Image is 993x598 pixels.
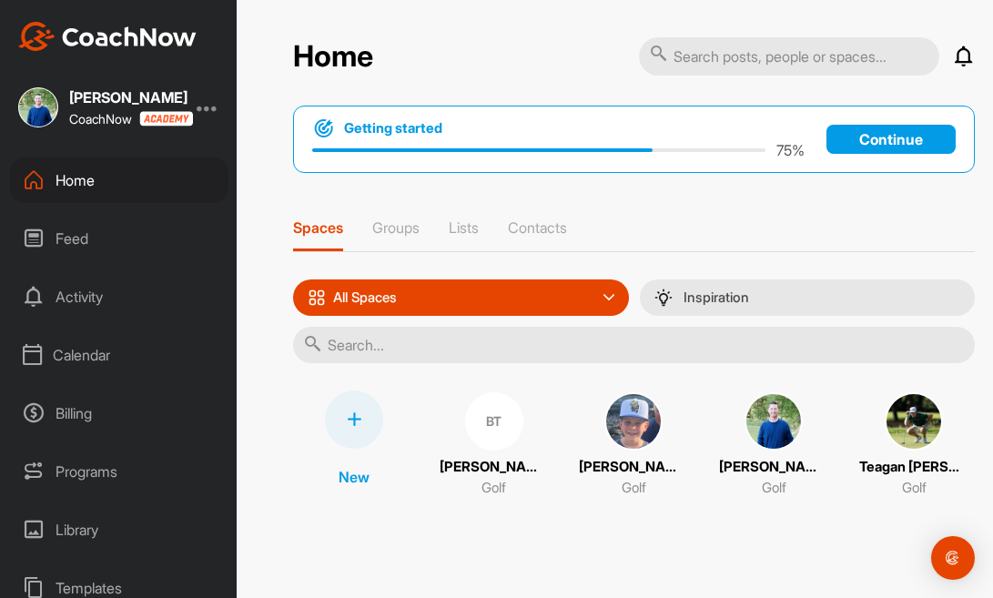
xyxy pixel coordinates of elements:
[139,111,193,127] img: CoachNow acadmey
[293,218,343,237] p: Spaces
[684,290,749,305] p: Inspiration
[853,390,975,500] a: Teagan [PERSON_NAME]Golf
[579,457,688,478] p: [PERSON_NAME] [PERSON_NAME]
[10,332,228,378] div: Calendar
[18,87,58,127] img: square_fd53c66825839139679d5f1caa6e2e87.jpg
[776,139,805,161] p: 75 %
[622,478,646,499] p: Golf
[10,216,228,261] div: Feed
[885,392,943,451] img: square_aaf5a926b8bfdd706eeedf4d9610ee49.jpg
[931,536,975,580] div: Open Intercom Messenger
[339,466,370,488] p: New
[312,117,335,139] img: bullseye
[344,118,442,138] h1: Getting started
[10,507,228,552] div: Library
[604,392,663,451] img: square_5ba67d09204c687fb7bc2579be822946.jpg
[10,390,228,436] div: Billing
[440,457,549,478] p: [PERSON_NAME]
[465,392,523,451] div: BT
[10,449,228,494] div: Programs
[308,289,326,307] img: icon
[719,457,828,478] p: [PERSON_NAME]
[449,218,479,237] p: Lists
[333,290,397,305] p: All Spaces
[713,390,835,500] a: [PERSON_NAME]Golf
[69,90,187,105] div: [PERSON_NAME]
[508,218,567,237] p: Contacts
[745,392,803,451] img: square_fd53c66825839139679d5f1caa6e2e87.jpg
[762,478,786,499] p: Golf
[10,157,228,203] div: Home
[18,22,197,51] img: CoachNow
[293,39,373,75] h2: Home
[481,478,506,499] p: Golf
[372,218,420,237] p: Groups
[293,327,975,363] input: Search...
[433,390,555,500] a: BT[PERSON_NAME]Golf
[859,457,968,478] p: Teagan [PERSON_NAME]
[639,37,939,76] input: Search posts, people or spaces...
[654,289,673,307] img: menuIcon
[902,478,927,499] p: Golf
[826,125,956,154] a: Continue
[69,111,187,127] div: CoachNow
[10,274,228,319] div: Activity
[573,390,695,500] a: [PERSON_NAME] [PERSON_NAME]Golf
